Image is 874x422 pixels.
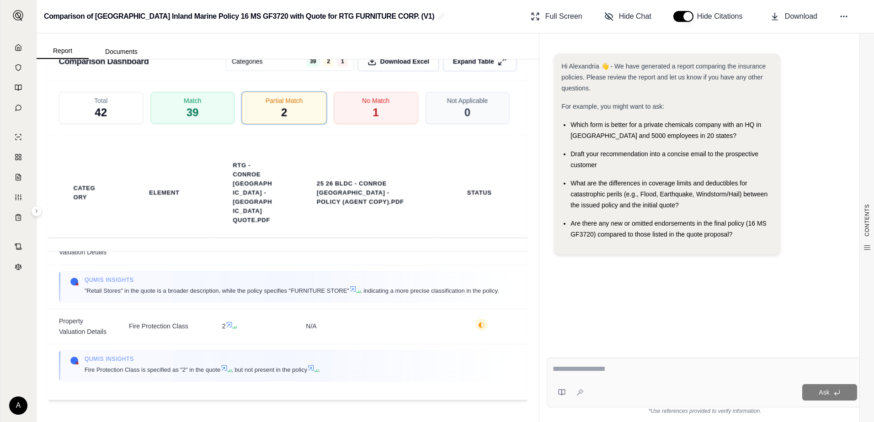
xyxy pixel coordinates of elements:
button: Full Screen [527,7,586,26]
img: Qumis [69,277,79,286]
th: RTG - Conroe [GEOGRAPHIC_DATA] - [GEOGRAPHIC_DATA] Quote.pdf [222,156,284,231]
th: Element [138,183,191,203]
span: N/A [306,321,424,332]
button: Categories3921 [226,52,354,71]
span: Partial Match [266,96,303,105]
span: "Retail Stores" in the quote is a broader description, while the policy specifies "FURNITURE STOR... [84,285,499,295]
button: Documents [89,44,154,59]
span: 2 [281,105,287,120]
button: Download [767,7,821,26]
a: Single Policy [6,128,31,146]
a: Documents Vault [6,58,31,77]
span: Fire Protection Class is specified as "2" in the quote , but not present in the policy . [84,364,320,375]
button: ◐ [476,319,487,333]
a: Home [6,38,31,57]
span: Are there any new or omitted endorsements in the final policy (16 MS GF3720) compared to those li... [570,220,767,238]
span: Which form is better for a private chemicals company with an HQ in [GEOGRAPHIC_DATA] and 5000 emp... [570,121,761,139]
span: Qumis INSIGHTS [84,276,499,284]
img: Expand sidebar [13,10,24,21]
span: 2 [323,56,334,67]
button: Expand sidebar [31,206,42,216]
span: 2 [222,321,284,332]
span: Categories [232,57,263,66]
button: Report [37,43,89,59]
span: No Match [362,96,389,105]
span: What are the differences in coverage limits and deductibles for catastrophic perils (e.g., Flood,... [570,179,767,209]
a: Prompt Library [6,79,31,97]
button: Ask [802,384,857,401]
span: Qumis INSIGHTS [84,355,320,363]
span: Hide Citations [697,11,748,22]
span: Total [94,96,108,105]
span: Download [785,11,817,22]
span: Expand Table [453,57,494,66]
span: Match [184,96,201,105]
button: Hide Chat [601,7,655,26]
span: Fire Protection Class [128,321,200,332]
a: Claim Coverage [6,168,31,186]
button: Download Excel [357,52,439,72]
a: Contract Analysis [6,237,31,256]
span: 39 [187,105,199,120]
span: For example, you might want to ask: [561,103,664,110]
div: *Use references provided to verify information. [547,407,863,415]
span: Ask [819,389,829,396]
span: 1 [337,56,348,67]
th: Status [456,183,503,203]
span: Draft your recommendation into a concise email to the prospective customer [570,150,758,169]
span: 1 [373,105,378,120]
span: Hide Chat [619,11,651,22]
span: 0 [464,105,470,120]
span: Full Screen [545,11,582,22]
span: Download Excel [380,57,429,66]
h3: Comparison Dashboard [59,53,149,70]
button: Expand sidebar [9,6,27,25]
h2: Comparison of [GEOGRAPHIC_DATA] Inland Marine Policy 16 MS GF3720 with Quote for RTG FURNITURE CO... [44,8,434,25]
th: 25 26 BLDC - Conroe [GEOGRAPHIC_DATA] - Policy (Agent copy).pdf [306,174,424,212]
a: Custom Report [6,188,31,206]
span: 39 [306,56,320,67]
div: A [9,396,27,415]
a: Legal Search Engine [6,258,31,276]
a: Coverage Table [6,208,31,227]
span: Hi Alexandria 👋 - We have generated a report comparing the insurance policies. Please review the ... [561,63,766,92]
span: Property Valuation Details [59,316,107,337]
span: Not Applicable [447,96,488,105]
span: 42 [95,105,107,120]
button: Expand Table [443,52,517,72]
a: Policy Comparisons [6,148,31,166]
span: CONTENTS [863,204,871,237]
img: Qumis [69,356,79,365]
a: Chat [6,99,31,117]
span: ◐ [478,321,485,328]
th: Category [62,179,107,208]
